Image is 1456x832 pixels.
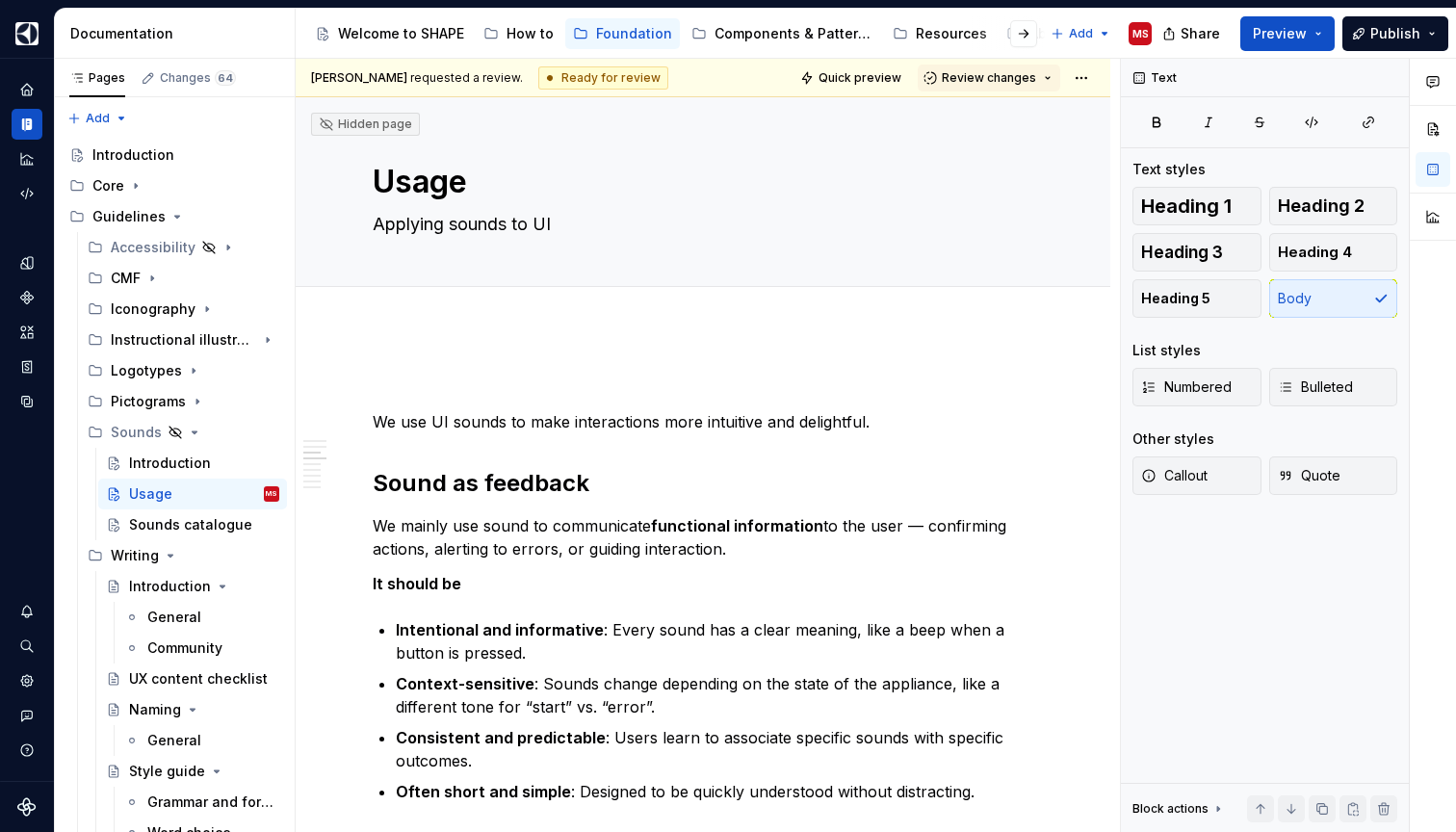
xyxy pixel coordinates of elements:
div: Accessibility [111,238,195,257]
a: UX content checklist [98,663,287,694]
span: Bulleted [1278,377,1353,397]
div: Logotypes [111,361,182,380]
p: : Users learn to associate specific sounds with specific outcomes. [396,726,1033,772]
div: Text styles [1132,160,1206,179]
a: Components [12,282,42,313]
a: Style guide [98,756,287,787]
div: Writing [111,546,159,565]
div: Page tree [307,14,1041,53]
div: Pictograms [80,386,287,417]
strong: Often short and simple [396,782,571,801]
button: Quote [1269,456,1398,495]
span: Heading 2 [1278,196,1365,216]
div: Other styles [1132,429,1214,449]
span: Heading 3 [1141,243,1223,262]
button: Search ⌘K [12,631,42,662]
span: Add [1069,26,1093,41]
a: Settings [12,665,42,696]
a: Introduction [98,448,287,479]
a: Components & Patterns [684,18,881,49]
a: Data sources [12,386,42,417]
div: Contact support [12,700,42,731]
div: Logotypes [80,355,287,386]
div: CMF [80,263,287,294]
button: Preview [1240,16,1335,51]
button: Heading 3 [1132,233,1261,272]
span: Heading 4 [1278,243,1352,262]
button: Review changes [918,65,1060,91]
button: Heading 2 [1269,187,1398,225]
a: General [117,602,287,633]
button: Heading 1 [1132,187,1261,225]
div: Accessibility [80,232,287,263]
div: Style guide [129,762,205,781]
div: Introduction [92,145,174,165]
div: Sounds [111,423,162,442]
div: Block actions [1132,795,1226,822]
a: General [117,725,287,756]
button: Add [62,105,134,132]
textarea: Usage [369,159,1029,205]
div: Guidelines [62,201,287,232]
strong: functional information [651,516,823,535]
a: Grammar and formatting [117,787,287,818]
div: Introduction [129,454,211,473]
div: Instructional illustrations [80,325,287,355]
span: Heading 5 [1141,289,1210,308]
span: Heading 1 [1141,196,1232,216]
div: Core [62,170,287,201]
div: List styles [1132,341,1201,360]
strong: It should be [373,574,461,593]
span: Add [86,111,110,126]
div: UX content checklist [129,669,268,689]
a: Introduction [62,140,287,170]
span: Callout [1141,466,1208,485]
a: Assets [12,317,42,348]
strong: Consistent and predictable [396,728,606,747]
div: General [147,608,201,627]
a: Community [117,633,287,663]
a: Design tokens [12,247,42,278]
button: Heading 5 [1132,279,1261,318]
a: Supernova Logo [17,797,37,817]
div: Analytics [12,143,42,174]
button: Add [1045,20,1117,47]
p: We use UI sounds to make interactions more intuitive and delightful. [373,410,1033,433]
a: Introduction [98,571,287,602]
span: [PERSON_NAME] [311,70,407,85]
a: Storybook stories [12,351,42,382]
p: : Designed to be quickly understood without distracting. [396,780,1033,803]
div: Ready for review [538,66,668,90]
div: Introduction [129,577,211,596]
button: Share [1153,16,1233,51]
div: Sounds catalogue [129,515,252,534]
button: Bulleted [1269,368,1398,406]
a: Documentation [12,109,42,140]
div: Sounds [80,417,287,448]
button: Notifications [12,596,42,627]
div: Instructional illustrations [111,330,256,350]
button: Numbered [1132,368,1261,406]
div: Guidelines [92,207,166,226]
span: 64 [215,70,236,86]
a: Welcome to SHAPE [307,18,472,49]
div: How to [507,24,554,43]
a: Sounds catalogue [98,509,287,540]
a: UsageMS [98,479,287,509]
div: Welcome to SHAPE [338,24,464,43]
div: Components & Patterns [715,24,873,43]
div: MS [266,484,277,504]
span: Quote [1278,466,1340,485]
div: Naming [129,700,181,719]
button: Publish [1342,16,1448,51]
h2: Sound as feedback [373,468,1033,499]
a: Home [12,74,42,105]
strong: Intentional and informative [396,620,604,639]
